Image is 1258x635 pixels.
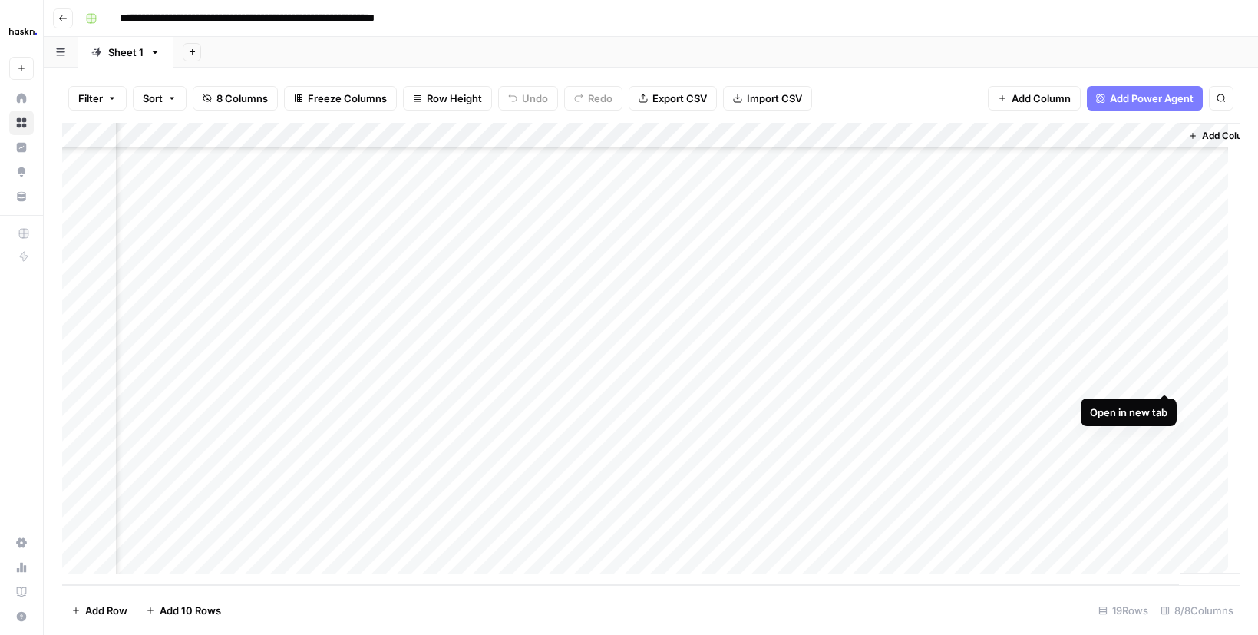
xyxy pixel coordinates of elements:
a: Home [9,86,34,111]
span: Redo [588,91,612,106]
div: Sheet 1 [108,45,144,60]
button: Sort [133,86,187,111]
a: Insights [9,135,34,160]
button: Workspace: Haskn [9,12,34,51]
span: Filter [78,91,103,106]
button: Export CSV [629,86,717,111]
button: Undo [498,86,558,111]
button: 8 Columns [193,86,278,111]
button: Add Power Agent [1087,86,1203,111]
span: Undo [522,91,548,106]
div: 19 Rows [1092,598,1154,623]
a: Sheet 1 [78,37,173,68]
div: 8/8 Columns [1154,598,1240,623]
span: Freeze Columns [308,91,387,106]
span: Add Column [1012,91,1071,106]
span: Add Column [1202,129,1256,143]
div: Open in new tab [1090,405,1167,420]
a: Settings [9,531,34,555]
button: Add 10 Rows [137,598,230,623]
button: Filter [68,86,127,111]
button: Import CSV [723,86,812,111]
span: Export CSV [652,91,707,106]
a: Learning Hub [9,580,34,604]
button: Add Column [988,86,1081,111]
a: Your Data [9,184,34,209]
span: 8 Columns [216,91,268,106]
span: Sort [143,91,163,106]
button: Add Row [62,598,137,623]
span: Add Row [85,603,127,618]
img: Haskn Logo [9,18,37,45]
span: Import CSV [747,91,802,106]
button: Freeze Columns [284,86,397,111]
button: Row Height [403,86,492,111]
button: Redo [564,86,622,111]
span: Add Power Agent [1110,91,1194,106]
a: Opportunities [9,160,34,184]
span: Add 10 Rows [160,603,221,618]
a: Browse [9,111,34,135]
button: Help + Support [9,604,34,629]
span: Row Height [427,91,482,106]
a: Usage [9,555,34,580]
